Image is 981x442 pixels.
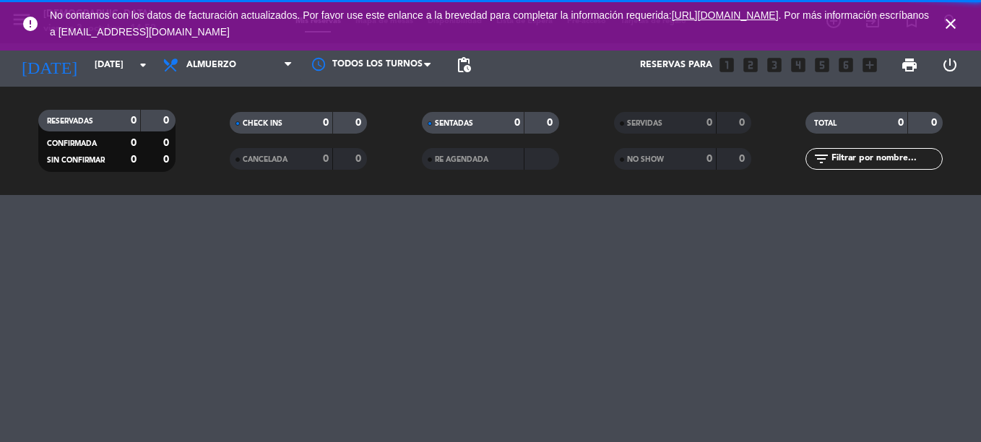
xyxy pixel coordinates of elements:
span: SERVIDAS [627,120,662,127]
i: close [942,15,959,32]
strong: 0 [898,118,904,128]
span: Almuerzo [186,60,236,70]
i: looks_3 [765,56,784,74]
strong: 0 [163,116,172,126]
i: error [22,15,39,32]
div: LOG OUT [930,43,970,87]
strong: 0 [131,155,137,165]
strong: 0 [739,154,748,164]
span: NO SHOW [627,156,664,163]
span: pending_actions [455,56,472,74]
i: add_box [860,56,879,74]
strong: 0 [131,138,137,148]
strong: 0 [514,118,520,128]
strong: 0 [323,118,329,128]
strong: 0 [547,118,556,128]
strong: 0 [931,118,940,128]
span: RE AGENDADA [435,156,488,163]
span: RESERVADAS [47,118,93,125]
span: SENTADAS [435,120,473,127]
i: looks_4 [789,56,808,74]
strong: 0 [706,118,712,128]
strong: 0 [163,138,172,148]
i: filter_list [813,150,830,168]
a: [URL][DOMAIN_NAME] [672,9,779,21]
strong: 0 [706,154,712,164]
strong: 0 [355,154,364,164]
span: CANCELADA [243,156,288,163]
strong: 0 [323,154,329,164]
span: print [901,56,918,74]
span: SIN CONFIRMAR [47,157,105,164]
i: looks_two [741,56,760,74]
span: Reservas para [640,60,712,70]
a: . Por más información escríbanos a [EMAIL_ADDRESS][DOMAIN_NAME] [50,9,929,38]
i: looks_one [717,56,736,74]
span: No contamos con los datos de facturación actualizados. Por favor use este enlance a la brevedad p... [50,9,929,38]
span: CHECK INS [243,120,282,127]
i: [DATE] [11,49,87,81]
i: looks_6 [837,56,855,74]
strong: 0 [355,118,364,128]
i: power_settings_new [941,56,959,74]
strong: 0 [131,116,137,126]
span: TOTAL [814,120,837,127]
strong: 0 [739,118,748,128]
i: arrow_drop_down [134,56,152,74]
input: Filtrar por nombre... [830,151,942,167]
i: looks_5 [813,56,831,74]
strong: 0 [163,155,172,165]
span: CONFIRMADA [47,140,97,147]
